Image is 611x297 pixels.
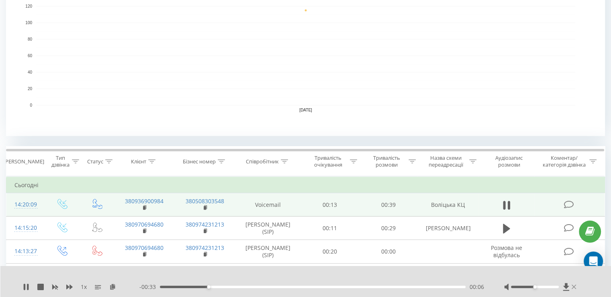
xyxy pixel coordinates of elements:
[359,240,417,263] td: 00:00
[486,155,533,168] div: Аудіозапис розмови
[470,283,484,291] span: 00:06
[235,263,301,287] td: [PERSON_NAME] (SIP)
[4,158,44,165] div: [PERSON_NAME]
[308,155,348,168] div: Тривалість очікування
[131,158,146,165] div: Клієнт
[186,197,224,205] a: 380508303548
[51,155,69,168] div: Тип дзвінка
[14,197,36,212] div: 14:20:09
[425,155,467,168] div: Назва схеми переадресації
[491,244,522,259] span: Розмова не відбулась
[235,240,301,263] td: [PERSON_NAME] (SIP)
[81,283,87,291] span: 1 x
[359,263,417,287] td: 00:33
[14,243,36,259] div: 14:13:27
[28,54,33,58] text: 60
[359,217,417,240] td: 00:29
[366,155,407,168] div: Тривалість розмови
[186,244,224,252] a: 380974231213
[186,221,224,228] a: 380974231213
[6,177,605,193] td: Сьогодні
[235,193,301,217] td: Voicemail
[30,103,32,107] text: 0
[87,158,103,165] div: Статус
[246,158,279,165] div: Співробітник
[533,285,536,289] div: Accessibility label
[14,220,36,236] div: 14:15:20
[301,240,359,263] td: 00:20
[359,193,417,217] td: 00:39
[301,217,359,240] td: 00:11
[183,158,216,165] div: Бізнес номер
[28,70,33,74] text: 40
[301,263,359,287] td: 00:15
[139,283,160,291] span: - 00:33
[28,87,33,91] text: 20
[28,37,33,41] text: 80
[417,193,478,217] td: Воліцька КЦ
[540,155,587,168] div: Коментар/категорія дзвінка
[125,197,163,205] a: 380936900984
[235,217,301,240] td: [PERSON_NAME] (SIP)
[417,263,478,287] td: [PERSON_NAME]
[25,21,32,25] text: 100
[207,285,210,289] div: Accessibility label
[125,221,163,228] a: 380970694680
[584,252,603,271] div: Open Intercom Messenger
[301,193,359,217] td: 00:13
[25,4,32,8] text: 120
[299,108,312,112] text: [DATE]
[417,217,478,240] td: [PERSON_NAME]
[125,244,163,252] a: 380970694680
